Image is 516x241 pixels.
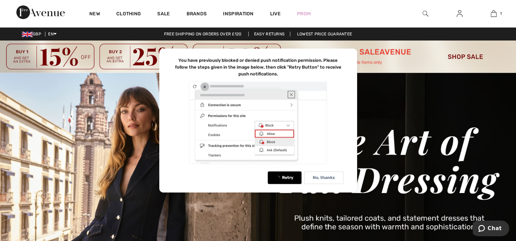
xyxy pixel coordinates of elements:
[175,58,341,77] p: You have previously blocked or denied push notification permission. Please follow the steps given...
[477,10,510,18] a: 1
[159,32,247,36] a: Free shipping on orders over ₤120
[292,32,358,36] a: Lowest Price Guarantee
[270,10,281,17] a: Live
[297,10,311,17] a: Prom
[16,5,65,19] img: 1ère Avenue
[22,32,44,36] span: GBP
[451,10,468,18] a: Sign In
[248,32,291,36] a: Easy Returns
[457,10,462,18] img: My Info
[48,32,57,36] span: EN
[187,11,207,18] a: Brands
[500,11,502,17] span: 1
[89,11,100,18] a: New
[116,11,141,18] a: Clothing
[157,11,170,18] a: Sale
[268,172,301,184] div: Retry
[473,221,509,238] iframe: Opens a widget where you can chat to one of our agents
[313,175,335,180] p: No, thanks
[423,10,428,18] img: search the website
[491,10,497,18] img: My Bag
[223,11,253,18] span: Inspiration
[22,32,33,37] img: UK Pound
